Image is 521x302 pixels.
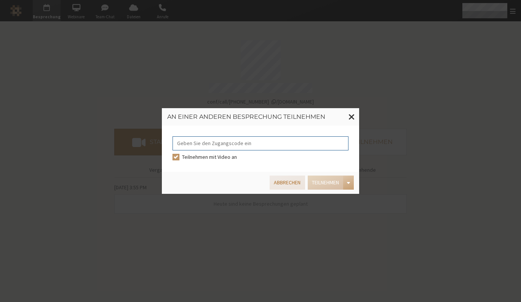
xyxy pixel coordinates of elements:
[270,176,305,190] button: Abbrechen
[308,176,343,190] button: Teilnehmen
[182,153,349,161] label: Teilnehmen mit Video an
[167,113,354,120] h3: An einer anderen Besprechung teilnehmen
[343,176,354,190] div: Menü öffnen
[173,136,348,150] input: Geben Sie den Zugangscode ein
